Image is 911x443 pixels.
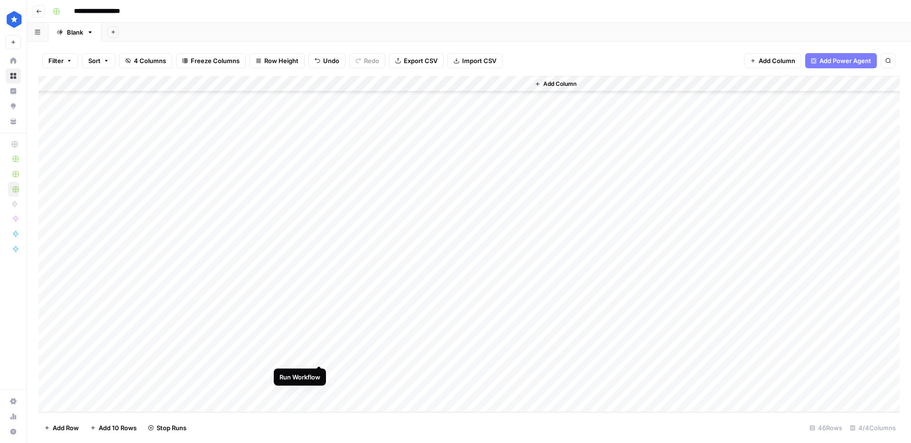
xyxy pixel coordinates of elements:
a: Home [6,53,21,68]
button: Row Height [250,53,305,68]
button: Add 10 Rows [84,420,142,435]
button: Filter [42,53,78,68]
button: Freeze Columns [176,53,246,68]
a: Settings [6,394,21,409]
span: Export CSV [404,56,437,65]
button: Workspace: ConsumerAffairs [6,8,21,31]
span: Add 10 Rows [99,423,137,433]
button: Redo [349,53,385,68]
div: Run Workflow [279,372,320,382]
span: Stop Runs [157,423,186,433]
a: Your Data [6,114,21,129]
button: Sort [82,53,115,68]
span: Redo [364,56,379,65]
button: Add Column [531,78,580,90]
span: Sort [88,56,101,65]
div: 4/4 Columns [846,420,900,435]
span: Import CSV [462,56,496,65]
button: Export CSV [389,53,444,68]
div: Blank [67,28,83,37]
a: Insights [6,83,21,99]
a: Browse [6,68,21,83]
span: Add Column [759,56,795,65]
span: Add Power Agent [819,56,871,65]
span: Undo [323,56,339,65]
a: Opportunities [6,99,21,114]
button: Import CSV [447,53,502,68]
span: Freeze Columns [191,56,240,65]
span: 4 Columns [134,56,166,65]
span: Add Row [53,423,79,433]
div: 46 Rows [806,420,846,435]
a: Blank [48,23,102,42]
button: Add Row [38,420,84,435]
button: Help + Support [6,424,21,439]
button: 4 Columns [119,53,172,68]
button: Add Column [744,53,801,68]
span: Add Column [543,80,576,88]
button: Stop Runs [142,420,192,435]
button: Undo [308,53,345,68]
button: Add Power Agent [805,53,877,68]
img: ConsumerAffairs Logo [6,11,23,28]
span: Filter [48,56,64,65]
a: Usage [6,409,21,424]
span: Row Height [264,56,298,65]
